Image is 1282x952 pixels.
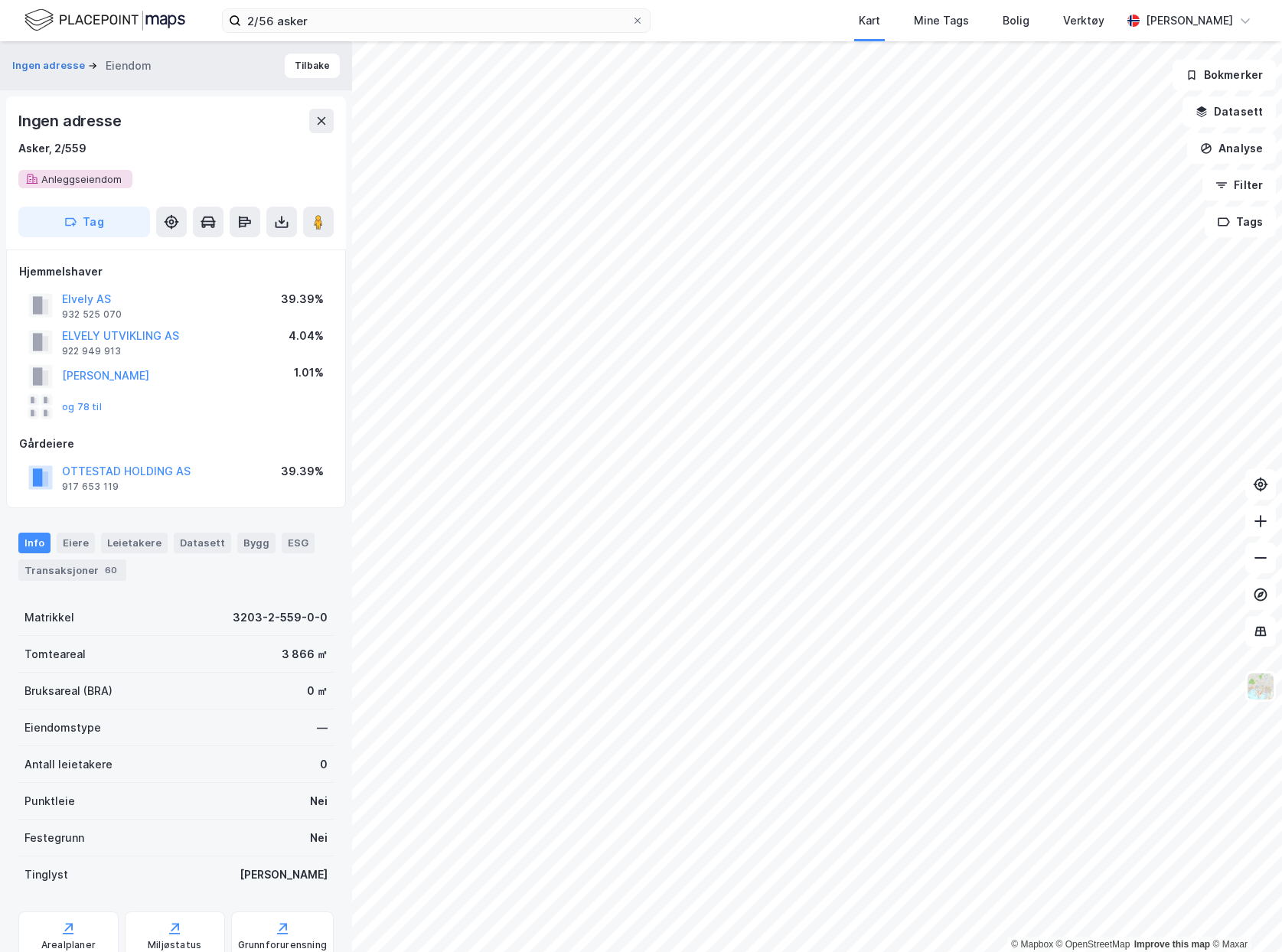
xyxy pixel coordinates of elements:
button: Tag [18,207,150,237]
div: Tomteareal [24,645,86,663]
button: Filter [1202,170,1276,201]
div: 922 949 913 [62,345,121,357]
div: Eiere [57,533,95,553]
div: 0 [320,755,328,774]
div: Datasett [174,533,231,553]
div: 4.04% [289,327,324,345]
div: Info [18,533,51,553]
button: Tags [1205,207,1276,237]
a: Improve this map [1134,939,1210,950]
div: Nei [310,792,328,810]
div: [PERSON_NAME] [240,866,328,884]
div: Arealplaner [41,939,96,951]
div: Bruksareal (BRA) [24,682,113,700]
div: Gårdeiere [19,435,333,453]
div: Kontrollprogram for chat [1205,879,1282,952]
div: Punktleie [24,792,75,810]
div: Asker, 2/559 [18,139,86,158]
div: 3203-2-559-0-0 [233,608,328,627]
button: Ingen adresse [12,58,88,73]
img: logo.f888ab2527a4732fd821a326f86c7f29.svg [24,7,185,34]
div: Bygg [237,533,276,553]
div: Festegrunn [24,829,84,847]
div: Miljøstatus [148,939,201,951]
button: Datasett [1183,96,1276,127]
div: 917 653 119 [62,481,119,493]
a: OpenStreetMap [1056,939,1130,950]
div: Mine Tags [914,11,969,30]
div: 39.39% [281,290,324,308]
img: Z [1246,672,1275,701]
div: Kart [859,11,880,30]
div: Tinglyst [24,866,68,884]
div: Grunnforurensning [238,939,327,951]
div: Leietakere [101,533,168,553]
div: Verktøy [1063,11,1104,30]
div: ESG [282,533,315,553]
div: Antall leietakere [24,755,113,774]
a: Mapbox [1011,939,1053,950]
button: Bokmerker [1173,60,1276,90]
button: Tilbake [285,54,340,78]
div: Bolig [1003,11,1029,30]
div: Nei [310,829,328,847]
div: Eiendom [106,57,152,75]
div: Hjemmelshaver [19,262,333,281]
div: 932 525 070 [62,308,122,321]
div: Ingen adresse [18,109,124,133]
div: — [317,719,328,737]
div: Eiendomstype [24,719,101,737]
div: [PERSON_NAME] [1146,11,1233,30]
div: 60 [102,562,120,578]
button: Analyse [1187,133,1276,164]
div: Matrikkel [24,608,74,627]
div: 1.01% [294,364,324,382]
div: 0 ㎡ [307,682,328,700]
div: 39.39% [281,462,324,481]
div: Transaksjoner [18,559,126,581]
div: 3 866 ㎡ [282,645,328,663]
input: Søk på adresse, matrikkel, gårdeiere, leietakere eller personer [241,9,631,32]
iframe: Chat Widget [1205,879,1282,952]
